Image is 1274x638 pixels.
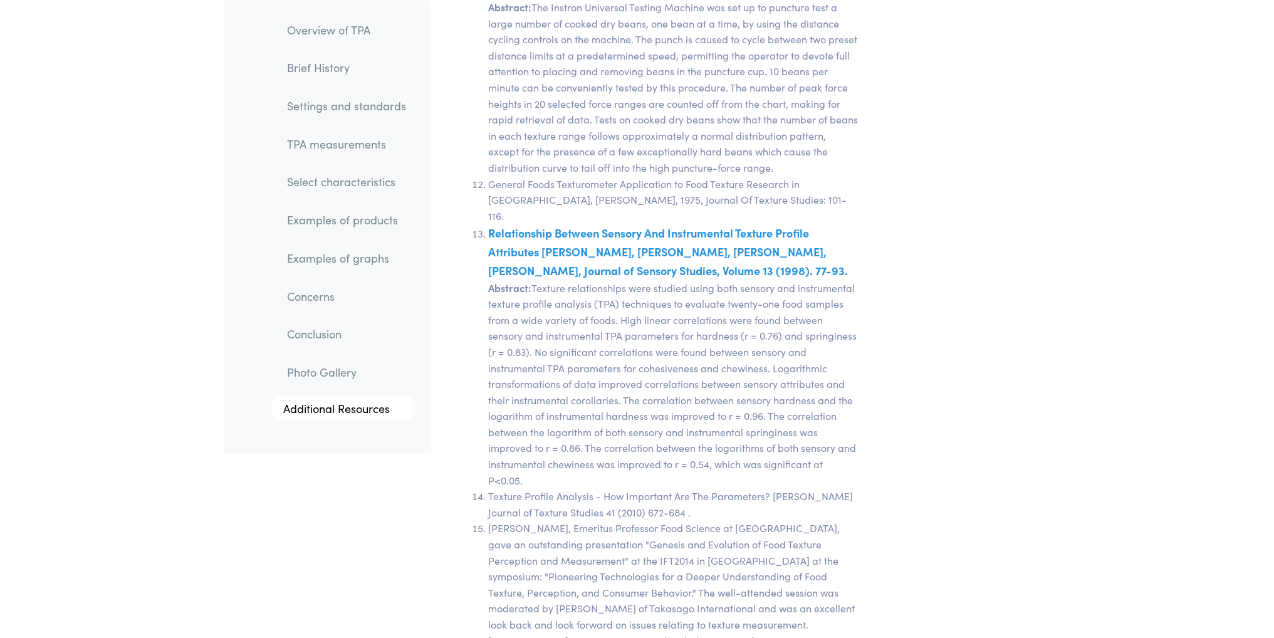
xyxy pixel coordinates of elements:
a: Select characteristics [277,167,416,196]
li: General Foods Texturometer Application to Food Texture Research in [GEOGRAPHIC_DATA], [PERSON_NAM... [488,176,859,224]
a: Concerns [277,281,416,310]
li: Texture relationships were studied using both sensory and instrumental texture profile analysis (... [488,224,859,488]
a: Relationship Between Sensory And Instrumental Texture Profile Attributes [PERSON_NAME], [PERSON_N... [488,225,848,278]
a: Overview of TPA [277,15,416,44]
a: Additional Resources [271,395,416,421]
a: Conclusion [277,320,416,348]
a: Settings and standards [277,91,416,120]
a: Photo Gallery [277,357,416,386]
a: Examples of products [277,206,416,234]
span: Abstract: [488,281,531,295]
a: Examples of graphs [277,243,416,272]
a: TPA measurements [277,129,416,158]
li: Texture Profile Analysis - How Important Are The Parameters? [PERSON_NAME] Journal of Texture Stu... [488,488,859,520]
a: Brief History [277,53,416,82]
